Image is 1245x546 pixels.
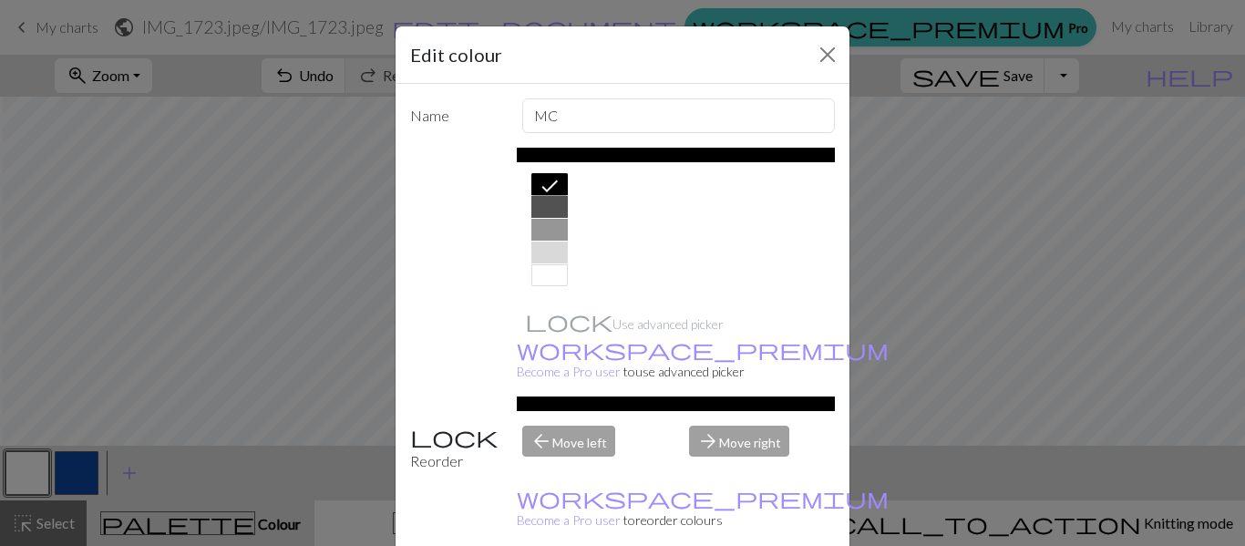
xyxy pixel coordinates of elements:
[531,173,568,195] div: #000000
[813,40,842,69] button: Close
[531,196,568,218] div: #525252
[531,242,568,263] div: #D9D9D9
[517,490,889,528] a: Become a Pro user
[399,98,511,133] label: Name
[517,336,889,362] span: workspace_premium
[531,264,568,286] div: #FFFFFF
[410,41,502,68] h5: Edit colour
[531,219,568,241] div: #969696
[517,490,889,528] small: to reorder colours
[517,485,889,510] span: workspace_premium
[517,342,889,379] small: to use advanced picker
[517,342,889,379] a: Become a Pro user
[399,426,511,472] div: Reorder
